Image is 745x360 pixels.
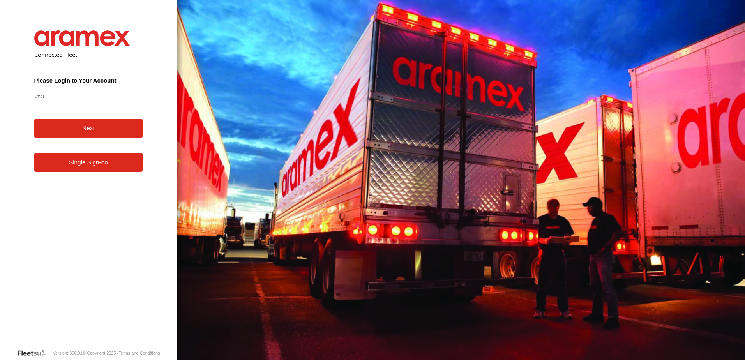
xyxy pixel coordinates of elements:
[34,51,143,58] h2: Connected Fleet
[34,153,143,172] a: Single Sign-on
[53,351,82,355] div: Version: 308.01
[34,119,143,138] button: Next
[34,93,143,99] label: Email
[34,77,143,84] h3: Please Login to Your Account
[83,351,160,355] div: © Copyright 2025 -
[118,351,160,355] a: Terms and Conditions
[17,349,53,357] a: Visit our Website
[34,30,130,46] img: Aramex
